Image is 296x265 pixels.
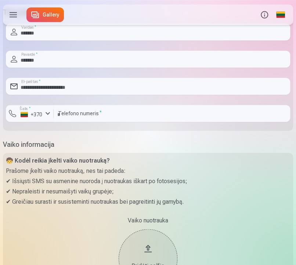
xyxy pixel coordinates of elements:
[18,106,33,112] label: Šalis
[6,176,290,186] p: ✔ Išsiųsti SMS su asmenine nuoroda į nuotraukas iškart po fotosesijos;
[6,216,290,225] div: Vaiko nuotrauka
[6,197,290,207] p: ✔ Greičiau surasti ir susisteminti nuotraukas bei pagreitinti jų gamybą.
[6,157,110,164] strong: 🧒 Kodėl reikia įkelti vaiko nuotrauką?
[272,4,289,25] a: Global
[6,105,54,122] button: Šalis*+370
[3,139,293,150] h5: Vaiko informacija
[6,186,290,197] p: ✔ Nepraleisti ir nesumaišyti vaikų grupėje;
[6,166,290,176] p: Prašome įkelti vaiko nuotrauką, nes tai padeda:
[256,4,272,25] button: Info
[21,111,43,118] div: +370
[26,7,64,22] a: Gallery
